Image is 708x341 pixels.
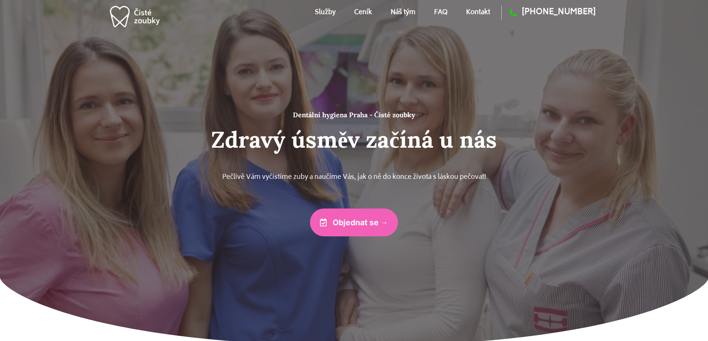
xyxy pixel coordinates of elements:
h1: Dentální hygiena Praha - Čisté zoubky [131,111,577,119]
h2: Zdravý úsměv začíná u nás [131,126,577,153]
a: [PHONE_NUMBER] [502,6,596,20]
span: Objednat se → [333,219,388,226]
a: Objednat se → [310,209,398,236]
p: Pečlivě Vám vyčistíme zuby a naučíme Vás, jak o ně do konce života s láskou pečovat! [131,172,577,184]
span: [PHONE_NUMBER] [517,6,596,20]
img: dentální hygiena v praze [109,1,161,32]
